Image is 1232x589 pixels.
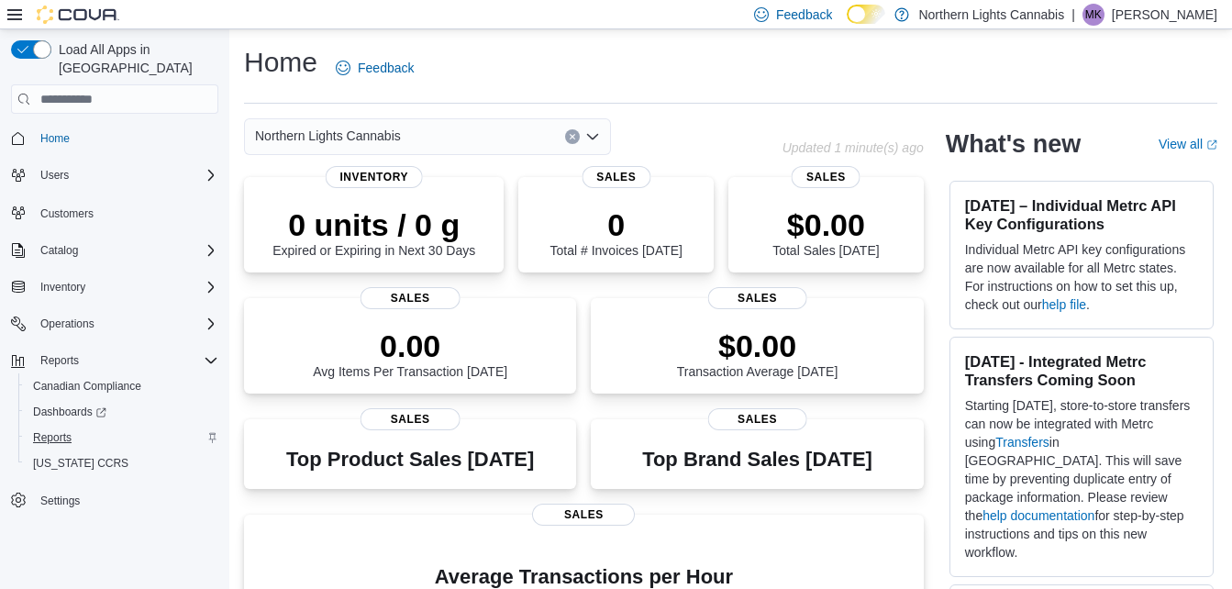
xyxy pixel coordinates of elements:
[1082,4,1104,26] div: Mike Kantaros
[18,399,226,425] a: Dashboards
[361,408,461,430] span: Sales
[585,129,600,144] button: Open list of options
[26,401,218,423] span: Dashboards
[40,280,85,294] span: Inventory
[40,168,69,183] span: Users
[4,199,226,226] button: Customers
[18,425,226,450] button: Reports
[565,129,580,144] button: Clear input
[532,504,635,526] span: Sales
[244,44,317,81] h1: Home
[792,166,860,188] span: Sales
[33,350,86,372] button: Reports
[782,140,924,155] p: Updated 1 minute(s) ago
[677,328,838,364] p: $0.00
[328,50,421,86] a: Feedback
[33,489,218,512] span: Settings
[4,274,226,300] button: Inventory
[313,328,507,379] div: Avg Items Per Transaction [DATE]
[677,328,838,379] div: Transaction Average [DATE]
[965,352,1198,389] h3: [DATE] - Integrated Metrc Transfers Coming Soon
[772,206,879,258] div: Total Sales [DATE]
[550,206,683,243] p: 0
[255,125,401,147] span: Northern Lights Cannabis
[4,125,226,151] button: Home
[33,276,218,298] span: Inventory
[325,166,423,188] span: Inventory
[1112,4,1217,26] p: [PERSON_NAME]
[1159,137,1217,151] a: View allExternal link
[26,427,79,449] a: Reports
[33,127,218,150] span: Home
[40,317,94,331] span: Operations
[1071,4,1075,26] p: |
[26,452,218,474] span: Washington CCRS
[772,206,879,243] p: $0.00
[40,353,79,368] span: Reports
[313,328,507,364] p: 0.00
[33,379,141,394] span: Canadian Compliance
[40,206,94,221] span: Customers
[1085,4,1102,26] span: MK
[40,131,70,146] span: Home
[272,206,475,243] p: 0 units / 0 g
[33,239,218,261] span: Catalog
[259,566,909,588] h4: Average Transactions per Hour
[33,203,101,225] a: Customers
[582,166,650,188] span: Sales
[26,452,136,474] a: [US_STATE] CCRS
[33,276,93,298] button: Inventory
[1206,139,1217,150] svg: External link
[995,435,1049,450] a: Transfers
[37,6,119,24] img: Cova
[33,313,102,335] button: Operations
[965,196,1198,233] h3: [DATE] – Individual Metrc API Key Configurations
[33,490,87,512] a: Settings
[4,487,226,514] button: Settings
[272,206,475,258] div: Expired or Expiring in Next 30 Days
[4,348,226,373] button: Reports
[358,59,414,77] span: Feedback
[33,239,85,261] button: Catalog
[11,117,218,561] nav: Complex example
[18,450,226,476] button: [US_STATE] CCRS
[33,430,72,445] span: Reports
[33,313,218,335] span: Operations
[4,238,226,263] button: Catalog
[965,240,1198,314] p: Individual Metrc API key configurations are now available for all Metrc states. For instructions ...
[33,201,218,224] span: Customers
[33,128,77,150] a: Home
[4,162,226,188] button: Users
[33,164,218,186] span: Users
[26,427,218,449] span: Reports
[26,375,149,397] a: Canadian Compliance
[26,375,218,397] span: Canadian Compliance
[286,449,534,471] h3: Top Product Sales [DATE]
[847,24,848,25] span: Dark Mode
[40,494,80,508] span: Settings
[4,311,226,337] button: Operations
[1042,297,1086,312] a: help file
[847,5,885,24] input: Dark Mode
[982,508,1094,523] a: help documentation
[33,350,218,372] span: Reports
[776,6,832,24] span: Feedback
[18,373,226,399] button: Canadian Compliance
[26,401,114,423] a: Dashboards
[946,129,1081,159] h2: What's new
[965,396,1198,561] p: Starting [DATE], store-to-store transfers can now be integrated with Metrc using in [GEOGRAPHIC_D...
[361,287,461,309] span: Sales
[707,408,807,430] span: Sales
[33,456,128,471] span: [US_STATE] CCRS
[918,4,1064,26] p: Northern Lights Cannabis
[33,405,106,419] span: Dashboards
[33,164,76,186] button: Users
[51,40,218,77] span: Load All Apps in [GEOGRAPHIC_DATA]
[642,449,872,471] h3: Top Brand Sales [DATE]
[707,287,807,309] span: Sales
[40,243,78,258] span: Catalog
[550,206,683,258] div: Total # Invoices [DATE]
